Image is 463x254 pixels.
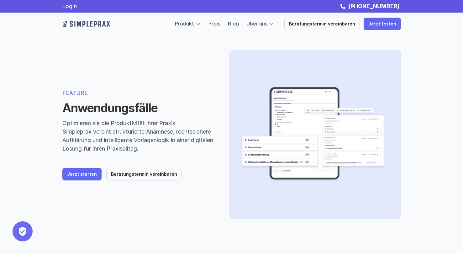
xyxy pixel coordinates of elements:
[62,89,214,97] p: FEATURE
[246,20,267,27] a: Über uns
[289,21,355,27] p: Beratungstermin vereinbaren
[347,3,401,9] a: [PHONE_NUMBER]
[62,3,77,9] a: Login
[62,101,214,115] h1: Anwendungsfälle
[368,21,396,27] p: Jetzt testen
[62,168,102,180] a: Jetzt starten
[111,172,177,177] p: Beratungstermin vereinbaren
[62,119,214,153] p: Optimieren sie die Produktivität ihrer Praxis Simpleprax vereint strukturierte Anamnese, rechtssi...
[175,20,194,27] a: Produkt
[364,18,401,30] a: Jetzt testen
[208,20,220,27] a: Preis
[106,168,182,180] a: Beratungstermin vereinbaren
[348,3,399,9] strong: [PHONE_NUMBER]
[239,60,387,209] img: Herobild zeigt verschiedene Teile der Software wie ein Anamnesebogen auf einem Tablet und Dokumen...
[228,20,239,27] a: Blog
[284,18,360,30] a: Beratungstermin vereinbaren
[67,172,97,177] p: Jetzt starten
